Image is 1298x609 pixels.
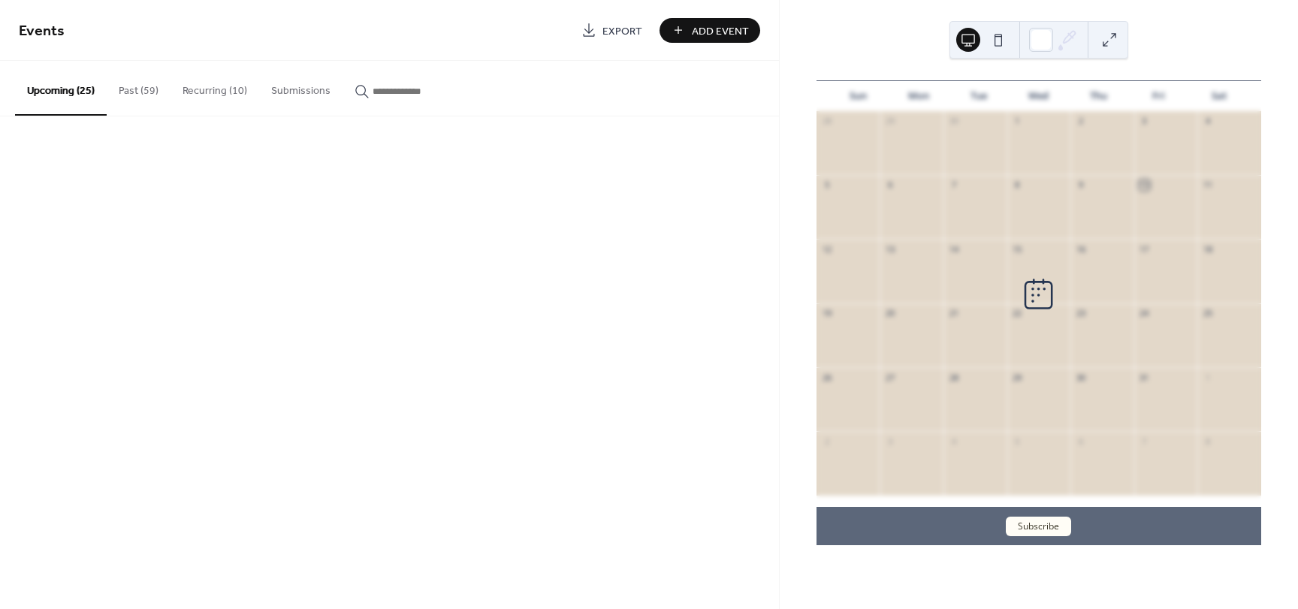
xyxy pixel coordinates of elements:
div: Wed [1009,81,1069,111]
div: 6 [884,179,895,191]
div: 8 [1012,179,1023,191]
div: Thu [1069,81,1129,111]
div: 1 [1012,116,1023,127]
div: 23 [1075,308,1086,319]
div: 3 [884,436,895,447]
div: 6 [1075,436,1086,447]
div: 31 [1139,372,1150,383]
button: Upcoming (25) [15,61,107,116]
div: 28 [948,372,959,383]
div: 2 [821,436,832,447]
div: 20 [884,308,895,319]
div: 30 [1075,372,1086,383]
div: 8 [1202,436,1213,447]
div: Fri [1129,81,1189,111]
div: 3 [1139,116,1150,127]
div: 18 [1202,243,1213,255]
div: 29 [1012,372,1023,383]
div: Sun [829,81,889,111]
div: 11 [1202,179,1213,191]
div: 5 [1012,436,1023,447]
div: 16 [1075,243,1086,255]
div: 7 [948,179,959,191]
div: 15 [1012,243,1023,255]
div: Sat [1189,81,1249,111]
div: 12 [821,243,832,255]
button: Add Event [660,18,760,43]
div: 29 [884,116,895,127]
div: 4 [948,436,959,447]
div: 17 [1139,243,1150,255]
div: 27 [884,372,895,383]
button: Recurring (10) [171,61,259,114]
div: 7 [1139,436,1150,447]
button: Past (59) [107,61,171,114]
div: 5 [821,179,832,191]
span: Add Event [692,23,749,39]
div: 24 [1139,308,1150,319]
div: 21 [948,308,959,319]
div: 26 [821,372,832,383]
div: 1 [1202,372,1213,383]
button: Subscribe [1006,517,1071,536]
div: 19 [821,308,832,319]
div: Tue [949,81,1009,111]
div: 22 [1012,308,1023,319]
button: Submissions [259,61,343,114]
div: 9 [1075,179,1086,191]
div: 10 [1139,179,1150,191]
span: Export [602,23,642,39]
div: 28 [821,116,832,127]
span: Events [19,17,65,46]
a: Export [570,18,654,43]
div: 14 [948,243,959,255]
div: 30 [948,116,959,127]
div: 4 [1202,116,1213,127]
div: 2 [1075,116,1086,127]
div: 25 [1202,308,1213,319]
div: 13 [884,243,895,255]
div: Mon [889,81,949,111]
